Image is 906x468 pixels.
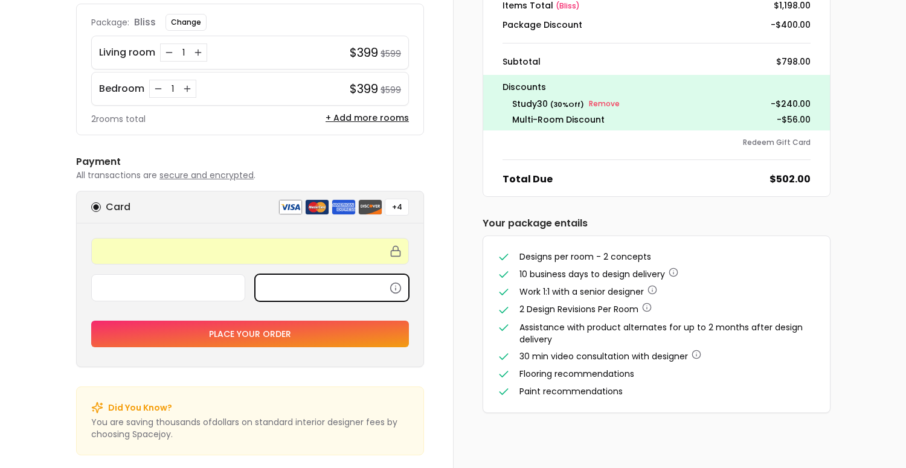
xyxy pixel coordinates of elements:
[358,199,382,215] img: discover
[76,155,424,169] h6: Payment
[519,268,665,280] span: 10 business days to design delivery
[381,84,401,96] small: $599
[165,14,207,31] button: Change
[483,216,830,231] h6: Your package entails
[776,56,811,68] dd: $798.00
[106,200,130,214] h6: Card
[519,321,803,345] span: Assistance with product alternates for up to 2 months after design delivery
[152,83,164,95] button: Decrease quantity for Bedroom
[326,112,409,124] button: + Add more rooms
[519,368,634,380] span: Flooring recommendations
[305,199,329,215] img: mastercard
[163,46,175,59] button: Decrease quantity for Living room
[76,169,424,181] p: All transactions are .
[503,172,553,187] dt: Total Due
[512,98,548,110] span: study30
[167,83,179,95] div: 1
[159,169,254,181] span: secure and encrypted
[99,82,144,96] p: Bedroom
[178,46,190,59] div: 1
[519,385,623,397] span: Paint recommendations
[503,19,582,31] dt: Package Discount
[263,282,401,293] iframe: Secure CVC input frame
[108,402,172,414] p: Did You Know?
[771,97,811,111] p: - $240.00
[769,172,811,187] dd: $502.00
[589,99,620,109] small: Remove
[134,15,156,30] p: bliss
[278,199,303,215] img: visa
[503,80,811,94] p: Discounts
[503,56,541,68] dt: Subtotal
[771,19,811,31] dd: -$400.00
[519,286,644,298] span: Work 1:1 with a senior designer
[99,45,155,60] p: Living room
[777,114,811,126] dd: -$56.00
[519,350,688,362] span: 30 min video consultation with designer
[91,416,409,440] p: You are saving thousands of dollar s on standard interior designer fees by choosing Spacejoy.
[350,44,378,61] h4: $399
[512,114,605,126] dt: Multi-Room Discount
[91,113,146,125] p: 2 rooms total
[385,199,409,216] button: +4
[556,1,580,11] span: ( bliss )
[381,48,401,60] small: $599
[192,46,204,59] button: Increase quantity for Living room
[91,16,129,28] p: Package:
[99,282,237,293] iframe: Secure expiration date input frame
[550,100,584,109] small: ( 30 % Off)
[91,321,409,347] button: Place your order
[181,83,193,95] button: Increase quantity for Bedroom
[519,251,651,263] span: Designs per room - 2 concepts
[99,246,401,257] iframe: Secure card number input frame
[332,199,356,215] img: american express
[519,303,638,315] span: 2 Design Revisions Per Room
[743,138,811,147] button: Redeem Gift Card
[350,80,378,97] h4: $399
